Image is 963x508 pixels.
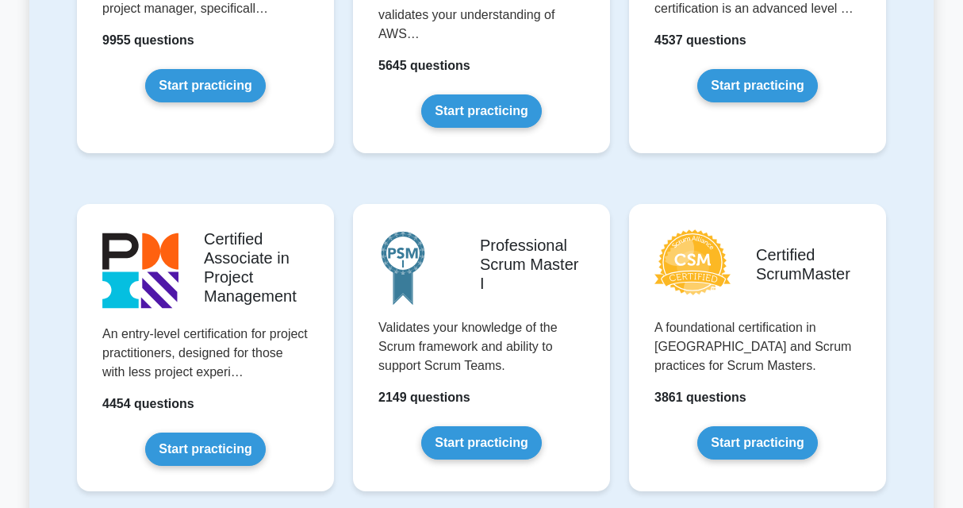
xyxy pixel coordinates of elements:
a: Start practicing [145,433,265,466]
a: Start practicing [145,69,265,102]
a: Start practicing [421,426,541,460]
a: Start practicing [421,94,541,128]
a: Start practicing [697,426,817,460]
a: Start practicing [697,69,817,102]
